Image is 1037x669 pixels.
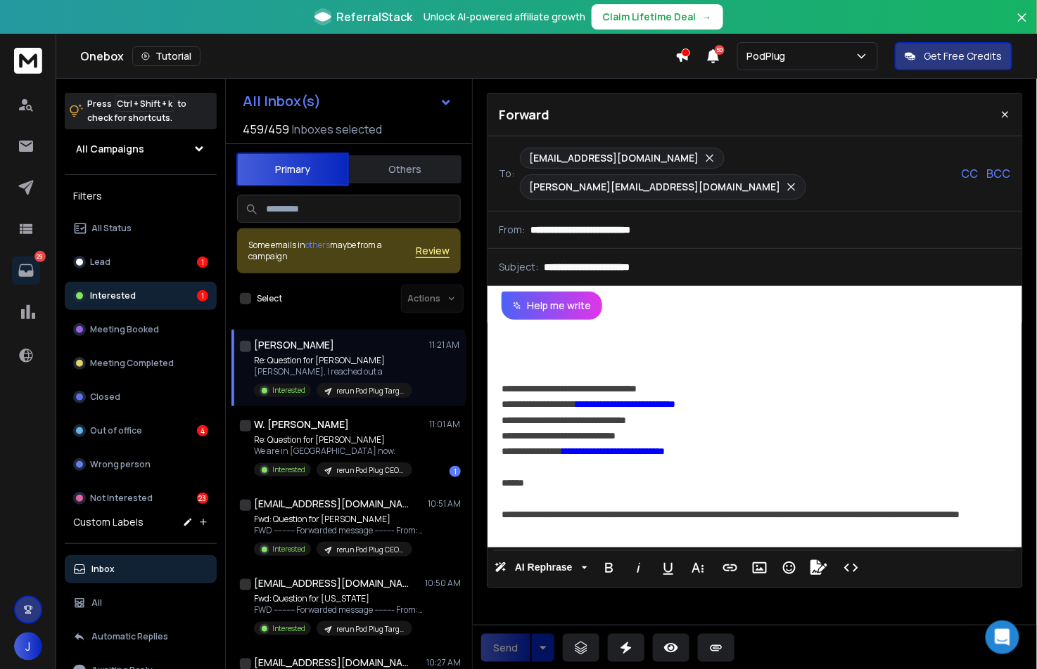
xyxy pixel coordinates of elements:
[65,417,217,445] button: Out of office4
[73,515,144,529] h3: Custom Labels
[231,87,464,115] button: All Inbox(s)
[336,386,404,396] p: rerun Pod Plug Targeted Cities Sept
[65,135,217,163] button: All Campaigns
[685,554,711,582] button: More Text
[305,239,330,251] span: others
[65,555,217,583] button: Inbox
[336,624,404,635] p: rerun Pod Plug Targeted Cities Sept
[243,94,321,108] h1: All Inbox(s)
[336,545,404,555] p: rerun Pod Plug CEO, Owner, Founder 1-10 Emp Batch 3 Target Cities
[248,240,416,262] div: Some emails in maybe from a campaign
[254,604,423,616] p: FWD ---------- Forwarded message --------- From: [US_STATE]
[76,142,144,156] h1: All Campaigns
[91,597,102,609] p: All
[197,425,208,436] div: 4
[336,465,404,476] p: rerun Pod Plug CEO, Owner, Founder 1-10 Emp Batch 3 Target Cities
[197,290,208,301] div: 1
[65,349,217,377] button: Meeting Completed
[14,632,42,661] button: J
[962,165,979,182] p: CC
[428,498,461,509] p: 10:51 AM
[776,554,803,582] button: Emoticons
[65,450,217,479] button: Wrong person
[986,621,1019,654] div: Open Intercom Messenger
[65,623,217,651] button: Automatic Replies
[65,248,217,276] button: Lead1
[80,46,675,66] div: Onebox
[272,623,305,634] p: Interested
[254,434,412,446] p: Re: Question for [PERSON_NAME]
[337,8,413,25] span: ReferralStack
[90,459,151,470] p: Wrong person
[254,593,423,604] p: Fwd: Question for [US_STATE]
[254,366,412,377] p: [PERSON_NAME], I reached out a
[90,324,159,335] p: Meeting Booked
[90,391,120,403] p: Closed
[65,282,217,310] button: Interested1
[272,465,305,475] p: Interested
[197,493,208,504] div: 23
[257,293,282,304] label: Select
[715,45,725,55] span: 50
[254,417,349,431] h1: W. [PERSON_NAME]
[416,244,450,258] button: Review
[450,466,461,477] div: 1
[254,446,412,457] p: We are in [GEOGRAPHIC_DATA] now.
[746,554,773,582] button: Insert Image (Ctrl+P)
[34,251,46,262] p: 29
[429,419,461,430] p: 11:01 AM
[254,576,409,590] h1: [EMAIL_ADDRESS][DOMAIN_NAME] +1
[65,383,217,411] button: Closed
[512,561,575,573] span: AI Rephrase
[91,223,132,234] p: All Status
[272,385,305,396] p: Interested
[65,484,217,512] button: Not Interested23
[65,214,217,242] button: All Status
[502,292,602,320] button: Help me write
[254,497,409,511] h1: [EMAIL_ADDRESS][DOMAIN_NAME] +1
[499,223,525,237] p: From:
[625,554,652,582] button: Italic (Ctrl+I)
[924,49,1003,63] p: Get Free Credits
[1013,8,1031,42] button: Close banner
[529,151,699,165] p: [EMAIL_ADDRESS][DOMAIN_NAME]
[197,256,208,268] div: 1
[429,339,461,351] p: 11:21 AM
[254,514,423,525] p: Fwd: Question for [PERSON_NAME]
[91,631,168,642] p: Automatic Replies
[87,97,186,125] p: Press to check for shortcuts.
[90,425,142,436] p: Out of office
[90,256,110,268] p: Lead
[426,657,461,668] p: 10:27 AM
[499,167,514,181] p: To:
[90,358,174,369] p: Meeting Completed
[292,121,382,138] h3: Inboxes selected
[349,154,462,185] button: Others
[895,42,1012,70] button: Get Free Credits
[655,554,682,582] button: Underline (Ctrl+U)
[592,4,723,30] button: Claim Lifetime Deal→
[243,121,289,138] span: 459 / 459
[115,96,174,112] span: Ctrl + Shift + k
[65,589,217,617] button: All
[838,554,865,582] button: Code View
[529,180,780,194] p: [PERSON_NAME][EMAIL_ADDRESS][DOMAIN_NAME]
[254,338,334,352] h1: [PERSON_NAME]
[499,260,538,274] p: Subject:
[65,186,217,206] h3: Filters
[65,316,217,344] button: Meeting Booked
[90,493,153,504] p: Not Interested
[987,165,1011,182] p: BCC
[272,544,305,554] p: Interested
[12,256,40,285] a: 29
[236,152,349,186] button: Primary
[425,578,461,589] p: 10:50 AM
[90,290,136,301] p: Interested
[424,10,586,24] p: Unlock AI-powered affiliate growth
[132,46,201,66] button: Tutorial
[499,105,549,124] p: Forward
[254,525,423,536] p: FWD ---------- Forwarded message --------- From: [PERSON_NAME]
[806,554,832,582] button: Signature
